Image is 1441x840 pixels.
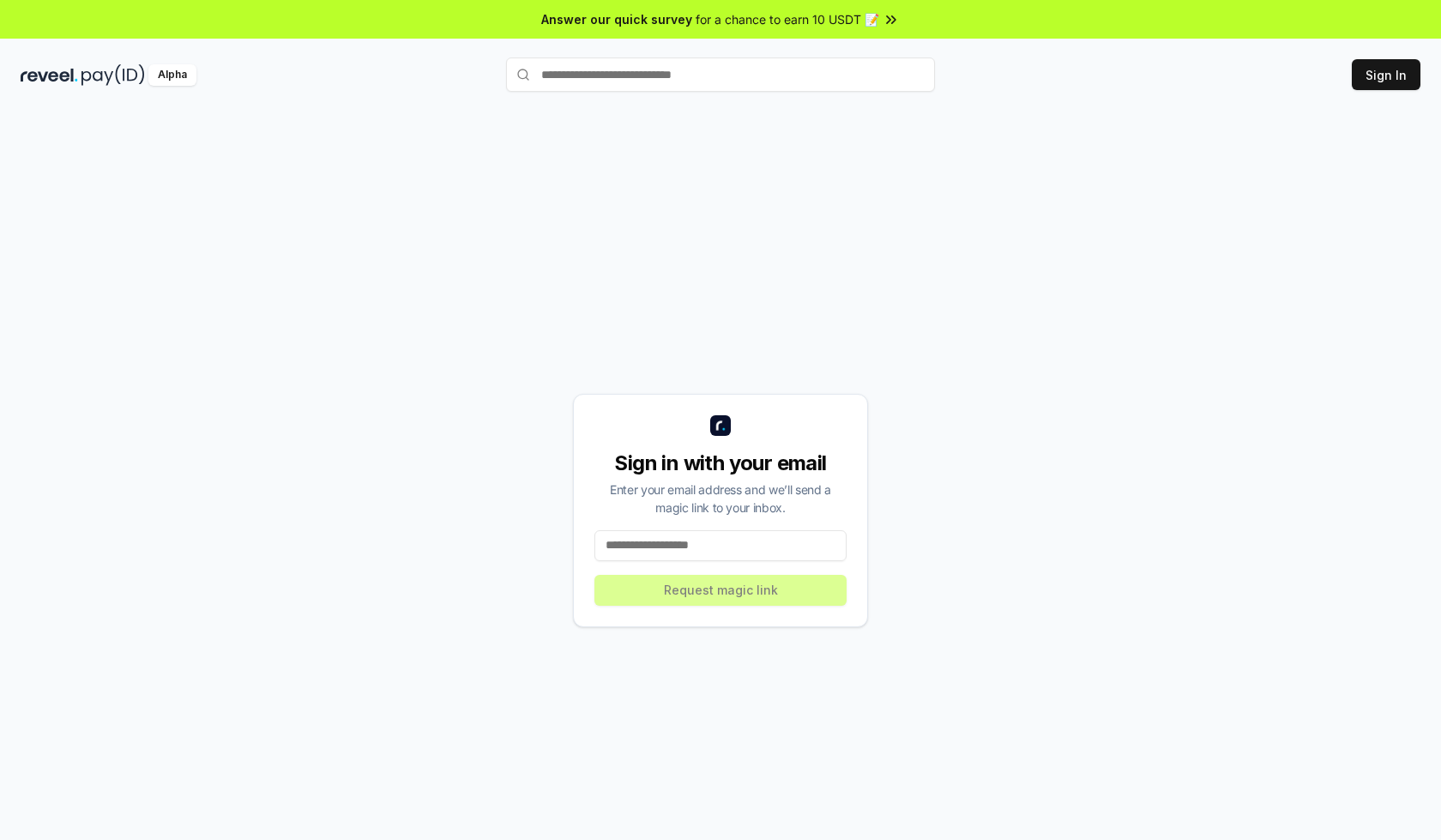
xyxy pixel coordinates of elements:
[594,450,847,477] div: Sign in with your email
[594,480,847,517] div: Enter your email address and we’ll send a magic link to your inbox.
[710,415,731,436] img: logo_small
[21,64,78,86] img: reveel_dark
[148,64,196,86] div: Alpha
[696,10,879,28] span: for a chance to earn 10 USDT 📝
[81,64,145,86] img: pay_id
[541,10,692,28] span: Answer our quick survey
[1352,59,1420,90] button: Sign In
